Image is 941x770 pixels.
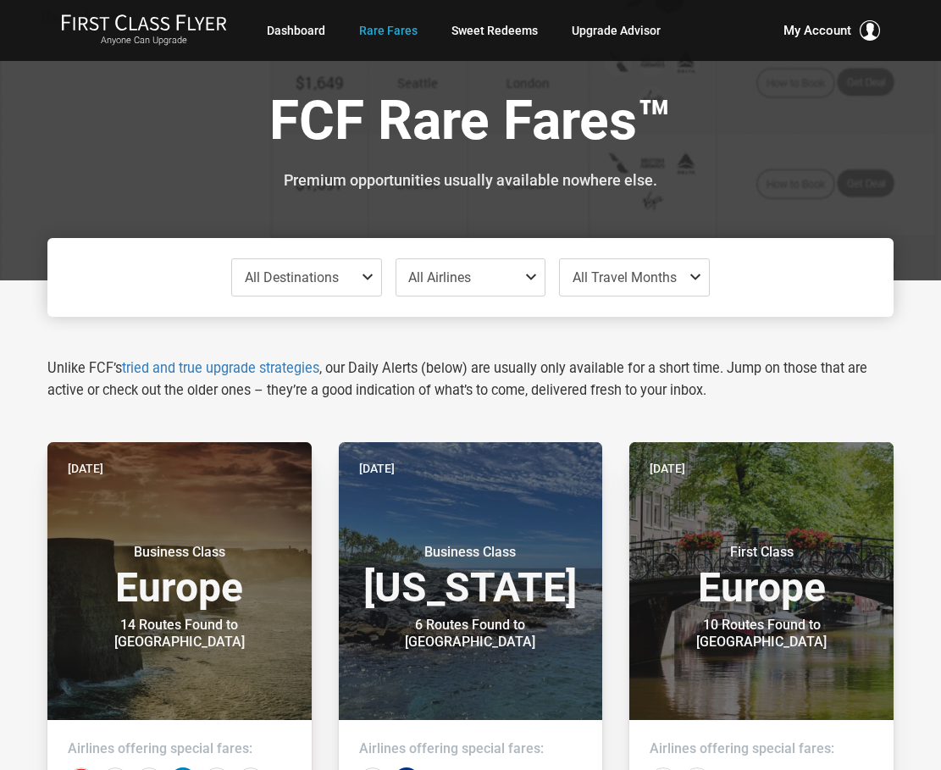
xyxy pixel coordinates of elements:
[783,20,851,41] span: My Account
[60,172,882,189] h3: Premium opportunities usually available nowhere else.
[650,740,873,757] h4: Airlines offering special fares:
[61,35,227,47] small: Anyone Can Upgrade
[359,740,583,757] h4: Airlines offering special fares:
[245,269,339,285] span: All Destinations
[359,15,418,46] a: Rare Fares
[783,20,880,41] button: My Account
[61,14,227,31] img: First Class Flyer
[572,15,661,46] a: Upgrade Advisor
[79,544,280,561] small: Business Class
[61,14,227,47] a: First Class FlyerAnyone Can Upgrade
[661,544,863,561] small: First Class
[451,15,538,46] a: Sweet Redeems
[79,617,280,651] div: 14 Routes Found to [GEOGRAPHIC_DATA]
[573,269,677,285] span: All Travel Months
[408,269,471,285] span: All Airlines
[359,459,395,478] time: [DATE]
[661,617,863,651] div: 10 Routes Found to [GEOGRAPHIC_DATA]
[68,740,291,757] h4: Airlines offering special fares:
[370,544,572,561] small: Business Class
[122,360,319,376] a: tried and true upgrade strategies
[47,357,894,402] p: Unlike FCF’s , our Daily Alerts (below) are usually only available for a short time. Jump on thos...
[650,459,685,478] time: [DATE]
[370,617,572,651] div: 6 Routes Found to [GEOGRAPHIC_DATA]
[68,544,291,608] h3: Europe
[68,459,103,478] time: [DATE]
[650,544,873,608] h3: Europe
[267,15,325,46] a: Dashboard
[60,91,882,157] h1: FCF Rare Fares™
[359,544,583,608] h3: [US_STATE]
